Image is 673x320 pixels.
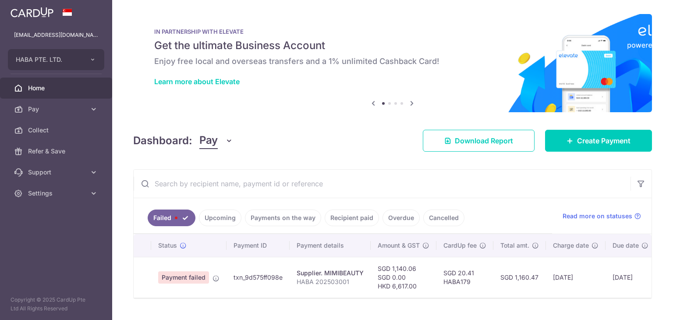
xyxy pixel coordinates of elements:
[28,105,86,114] span: Pay
[455,135,513,146] span: Download Report
[227,257,290,298] td: txn_9d575ff098e
[325,210,379,226] a: Recipient paid
[28,84,86,92] span: Home
[227,234,290,257] th: Payment ID
[493,257,546,298] td: SGD 1,160.47
[297,277,364,286] p: HABA 202503001
[577,135,630,146] span: Create Payment
[423,130,535,152] a: Download Report
[245,210,321,226] a: Payments on the way
[563,212,641,220] a: Read more on statuses
[423,210,464,226] a: Cancelled
[154,28,631,35] p: IN PARTNERSHIP WITH ELEVATE
[154,56,631,67] h6: Enjoy free local and overseas transfers and a 1% unlimited Cashback Card!
[133,133,192,149] h4: Dashboard:
[11,7,53,18] img: CardUp
[14,31,98,39] p: [EMAIL_ADDRESS][DOMAIN_NAME]
[199,210,241,226] a: Upcoming
[158,271,209,284] span: Payment failed
[383,210,420,226] a: Overdue
[553,241,589,250] span: Charge date
[199,132,218,149] span: Pay
[443,241,477,250] span: CardUp fee
[16,55,81,64] span: HABA PTE. LTD.
[606,257,655,298] td: [DATE]
[133,14,652,112] img: Renovation banner
[134,170,630,198] input: Search by recipient name, payment id or reference
[613,241,639,250] span: Due date
[500,241,529,250] span: Total amt.
[148,210,195,226] a: Failed
[546,257,606,298] td: [DATE]
[28,168,86,177] span: Support
[378,241,420,250] span: Amount & GST
[199,132,233,149] button: Pay
[158,241,177,250] span: Status
[28,147,86,156] span: Refer & Save
[290,234,371,257] th: Payment details
[154,77,240,86] a: Learn more about Elevate
[28,126,86,135] span: Collect
[436,257,493,298] td: SGD 20.41 HABA179
[8,49,104,70] button: HABA PTE. LTD.
[154,39,631,53] h5: Get the ultimate Business Account
[28,189,86,198] span: Settings
[371,257,436,298] td: SGD 1,140.06 SGD 0.00 HKD 6,617.00
[545,130,652,152] a: Create Payment
[563,212,632,220] span: Read more on statuses
[297,269,364,277] div: Supplier. MIMIBEAUTY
